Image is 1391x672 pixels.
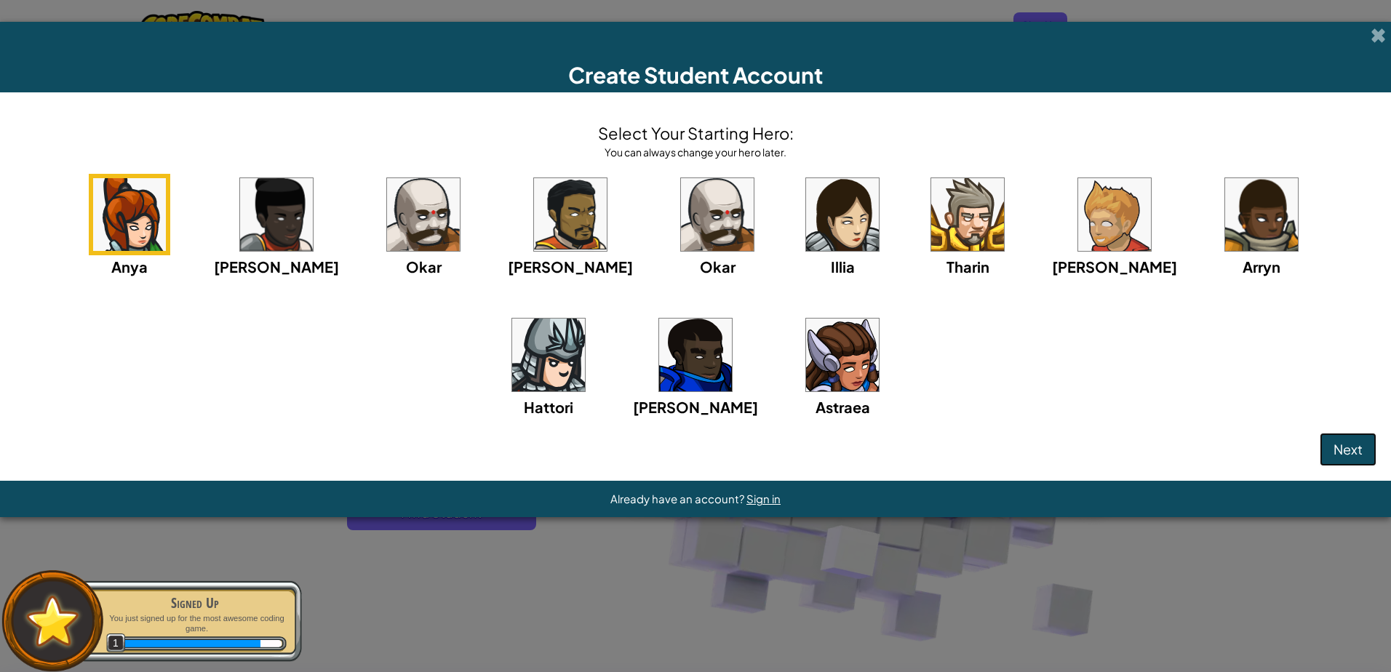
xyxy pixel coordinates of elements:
[214,257,339,276] span: [PERSON_NAME]
[1052,257,1177,276] span: [PERSON_NAME]
[946,257,989,276] span: Tharin
[681,178,754,251] img: portrait.png
[816,398,870,416] span: Astraea
[610,492,746,505] span: Already have an account?
[240,178,313,251] img: portrait.png
[1320,433,1376,466] button: Next
[659,319,732,391] img: portrait.png
[20,588,86,653] img: default.png
[508,257,633,276] span: [PERSON_NAME]
[512,319,585,391] img: portrait.png
[831,257,855,276] span: Illia
[106,633,126,653] span: 1
[568,61,823,89] span: Create Student Account
[700,257,736,276] span: Okar
[534,178,607,251] img: portrait.png
[746,492,781,505] a: Sign in
[806,319,879,391] img: portrait.png
[103,613,287,634] p: You just signed up for the most awesome coding game.
[1243,257,1280,276] span: Arryn
[111,257,148,276] span: Anya
[931,178,1004,251] img: portrait.png
[598,145,794,159] div: You can always change your hero later.
[387,178,460,251] img: portrait.png
[1225,178,1298,251] img: portrait.png
[93,178,166,251] img: portrait.png
[806,178,879,251] img: portrait.png
[1334,441,1363,457] span: Next
[406,257,442,276] span: Okar
[633,398,758,416] span: [PERSON_NAME]
[598,121,794,145] h4: Select Your Starting Hero:
[103,593,287,613] div: Signed Up
[1078,178,1151,251] img: portrait.png
[524,398,573,416] span: Hattori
